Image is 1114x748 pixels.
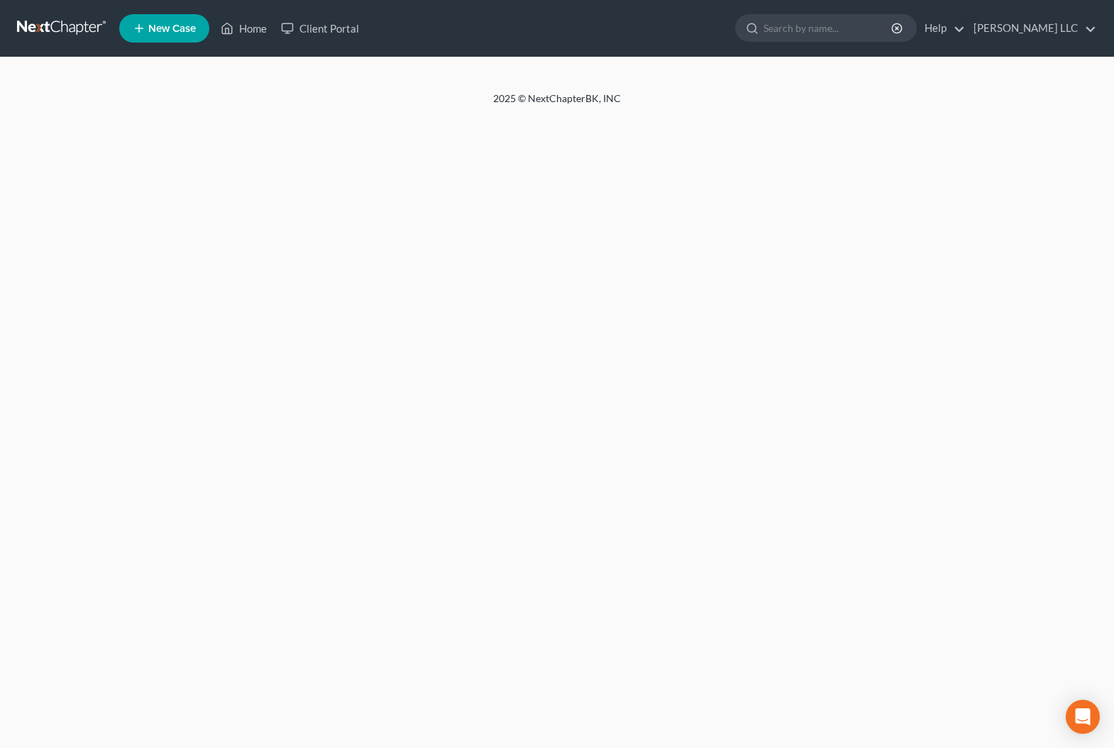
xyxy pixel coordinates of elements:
[148,23,196,34] span: New Case
[153,91,961,117] div: 2025 © NextChapterBK, INC
[274,16,366,41] a: Client Portal
[1066,700,1100,734] div: Open Intercom Messenger
[917,16,965,41] a: Help
[214,16,274,41] a: Home
[966,16,1096,41] a: [PERSON_NAME] LLC
[763,15,893,41] input: Search by name...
